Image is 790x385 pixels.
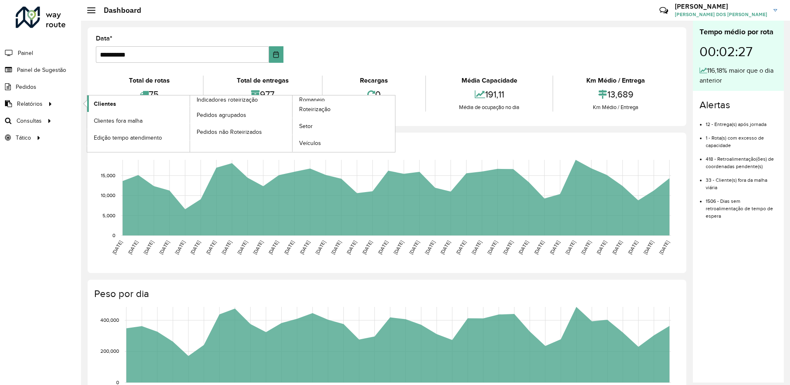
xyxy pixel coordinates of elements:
[675,11,767,18] span: [PERSON_NAME] DOS [PERSON_NAME]
[555,76,676,86] div: Km Médio / Entrega
[595,240,607,255] text: [DATE]
[98,86,201,103] div: 75
[17,66,66,74] span: Painel de Sugestão
[95,6,141,15] h2: Dashboard
[16,83,36,91] span: Pedidos
[439,240,451,255] text: [DATE]
[102,213,115,218] text: 5,000
[197,111,246,119] span: Pedidos agrupados
[101,173,115,178] text: 15,000
[100,349,119,354] text: 200,000
[236,240,248,255] text: [DATE]
[116,380,119,385] text: 0
[706,128,777,149] li: 1 - Rota(s) com excesso de capacidade
[345,240,357,255] text: [DATE]
[486,240,498,255] text: [DATE]
[325,86,424,103] div: 0
[190,124,293,140] a: Pedidos não Roteirizados
[471,240,483,255] text: [DATE]
[252,240,264,255] text: [DATE]
[330,240,342,255] text: [DATE]
[361,240,373,255] text: [DATE]
[555,103,676,112] div: Km Médio / Entrega
[94,116,143,125] span: Clientes fora malha
[100,317,119,323] text: 400,000
[325,76,424,86] div: Recargas
[700,66,777,86] div: 116,18% maior que o dia anterior
[655,2,673,19] a: Contato Rápido
[517,240,529,255] text: [DATE]
[190,107,293,123] a: Pedidos agrupados
[221,240,233,255] text: [DATE]
[174,240,186,255] text: [DATE]
[580,240,592,255] text: [DATE]
[269,46,283,63] button: Choose Date
[127,240,139,255] text: [DATE]
[111,240,123,255] text: [DATE]
[197,128,262,136] span: Pedidos não Roteirizados
[408,240,420,255] text: [DATE]
[101,192,115,198] text: 10,000
[94,133,162,142] span: Edição tempo atendimento
[706,191,777,220] li: 1506 - Dias sem retroalimentação de tempo de espera
[706,149,777,170] li: 418 - Retroalimentação(ões) de coordenadas pendente(s)
[706,114,777,128] li: 12 - Entrega(s) após jornada
[424,240,436,255] text: [DATE]
[87,112,190,129] a: Clientes fora malha
[299,105,331,114] span: Roteirização
[283,240,295,255] text: [DATE]
[428,86,550,103] div: 191,11
[555,86,676,103] div: 13,689
[206,86,320,103] div: 977
[700,38,777,66] div: 00:02:27
[611,240,623,255] text: [DATE]
[627,240,639,255] text: [DATE]
[428,103,550,112] div: Média de ocupação no dia
[706,170,777,191] li: 33 - Cliente(s) fora da malha viária
[17,116,42,125] span: Consultas
[143,240,155,255] text: [DATE]
[87,95,190,112] a: Clientes
[205,240,217,255] text: [DATE]
[112,233,115,238] text: 0
[502,240,514,255] text: [DATE]
[87,95,293,152] a: Indicadores roteirização
[314,240,326,255] text: [DATE]
[533,240,545,255] text: [DATE]
[190,95,395,152] a: Romaneio
[17,100,43,108] span: Relatórios
[98,76,201,86] div: Total de rotas
[197,95,258,104] span: Indicadores roteirização
[158,240,170,255] text: [DATE]
[700,99,777,111] h4: Alertas
[18,49,33,57] span: Painel
[206,76,320,86] div: Total de entregas
[393,240,405,255] text: [DATE]
[94,100,116,108] span: Clientes
[455,240,467,255] text: [DATE]
[293,135,395,152] a: Veículos
[428,76,550,86] div: Média Capacidade
[549,240,561,255] text: [DATE]
[299,122,313,131] span: Setor
[564,240,576,255] text: [DATE]
[87,129,190,146] a: Edição tempo atendimento
[96,33,112,43] label: Data
[189,240,201,255] text: [DATE]
[658,240,670,255] text: [DATE]
[293,118,395,135] a: Setor
[16,133,31,142] span: Tático
[299,240,311,255] text: [DATE]
[299,95,325,104] span: Romaneio
[94,288,678,300] h4: Peso por dia
[377,240,389,255] text: [DATE]
[299,139,321,147] span: Veículos
[267,240,279,255] text: [DATE]
[293,101,395,118] a: Roteirização
[642,240,654,255] text: [DATE]
[675,2,767,10] h3: [PERSON_NAME]
[700,26,777,38] div: Tempo médio por rota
